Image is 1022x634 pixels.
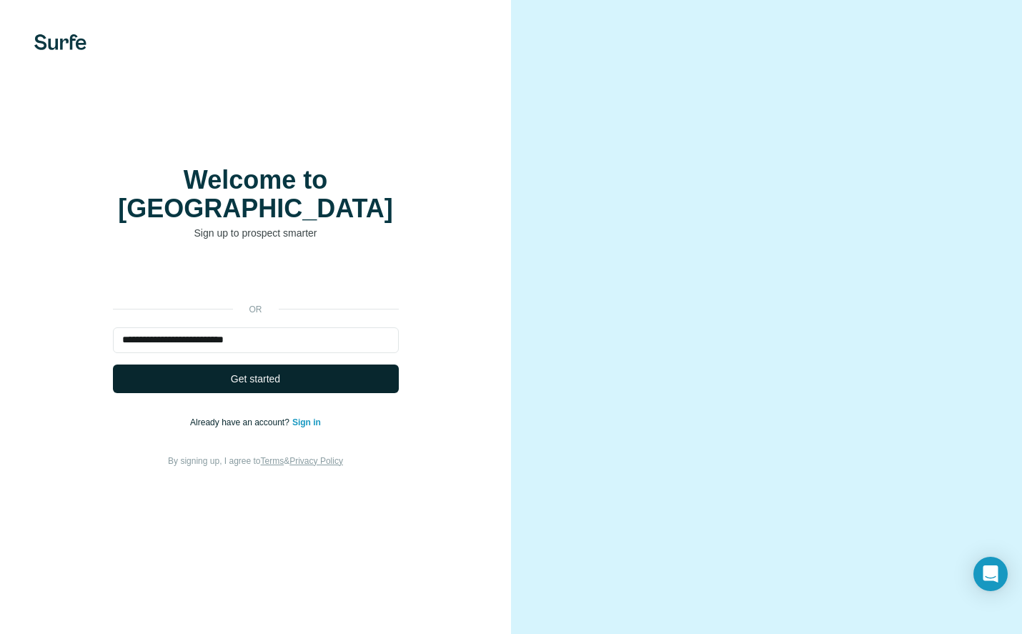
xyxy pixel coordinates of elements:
span: Get started [231,372,280,386]
div: Inloggen met Google. Wordt geopend in een nieuw tabblad [113,262,399,293]
iframe: Dialoogvenster Inloggen met Google [728,14,1008,230]
img: Surfe's logo [34,34,86,50]
h1: Welcome to [GEOGRAPHIC_DATA] [113,166,399,223]
p: or [233,303,279,316]
p: Sign up to prospect smarter [113,226,399,240]
span: Already have an account? [190,417,292,427]
span: By signing up, I agree to & [168,456,343,466]
div: Open Intercom Messenger [973,557,1008,591]
a: Terms [261,456,284,466]
iframe: Knop Inloggen met Google [106,262,406,293]
button: Get started [113,365,399,393]
a: Sign in [292,417,321,427]
a: Privacy Policy [289,456,343,466]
